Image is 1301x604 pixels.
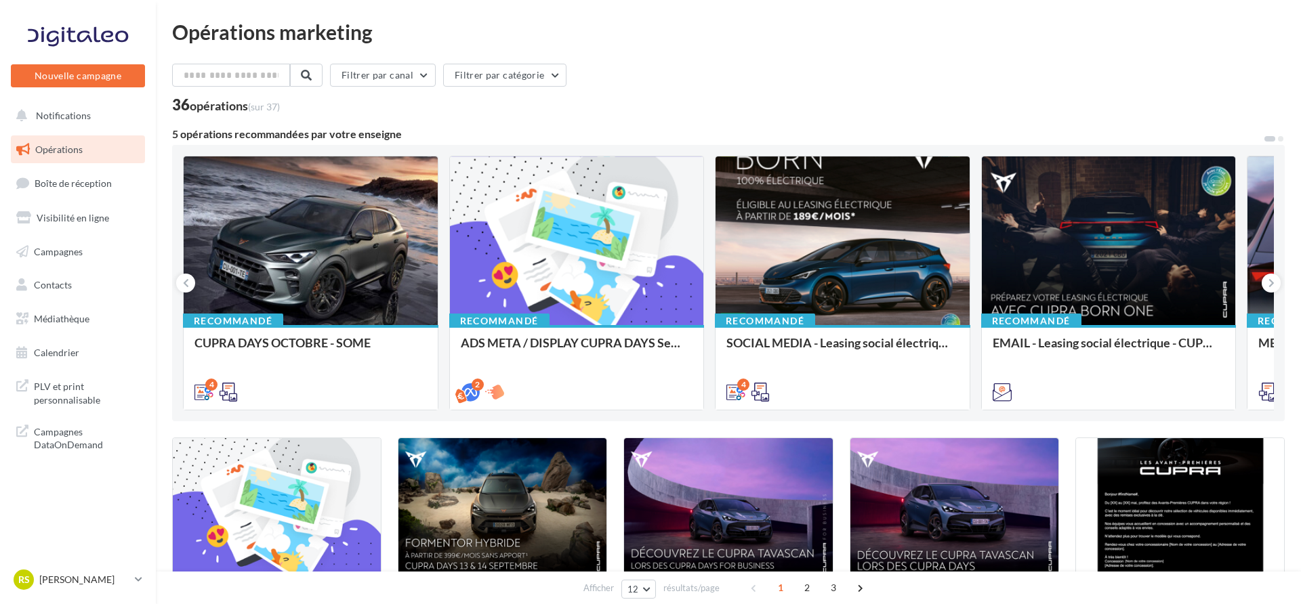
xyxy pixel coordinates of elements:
div: Recommandé [715,314,815,328]
button: Nouvelle campagne [11,64,145,87]
div: EMAIL - Leasing social électrique - CUPRA Born One [993,336,1225,363]
button: 12 [621,580,656,599]
div: 36 [172,98,280,112]
a: Opérations [8,135,148,164]
a: Visibilité en ligne [8,204,148,232]
span: Campagnes DataOnDemand [34,423,140,452]
div: CUPRA DAYS OCTOBRE - SOME [194,336,427,363]
span: RS [18,573,30,586]
span: Contacts [34,279,72,290]
div: Recommandé [981,314,1081,328]
span: Campagnes [34,245,83,257]
span: 12 [627,584,639,595]
a: PLV et print personnalisable [8,372,148,412]
a: Médiathèque [8,305,148,333]
button: Filtrer par catégorie [443,64,566,87]
div: 4 [205,379,218,391]
a: RS [PERSON_NAME] [11,567,145,592]
div: ADS META / DISPLAY CUPRA DAYS Septembre 2025 [461,336,693,363]
div: Opérations marketing [172,22,1285,42]
div: Recommandé [449,314,550,328]
p: [PERSON_NAME] [39,573,129,586]
span: 2 [796,577,818,599]
div: 4 [737,379,749,391]
a: Boîte de réception [8,169,148,198]
div: 2 [472,379,484,391]
a: Campagnes DataOnDemand [8,417,148,457]
a: Contacts [8,271,148,299]
div: Recommandé [183,314,283,328]
span: Visibilité en ligne [37,212,109,223]
span: Opérations [35,144,83,155]
div: opérations [190,100,280,112]
a: Calendrier [8,339,148,367]
div: SOCIAL MEDIA - Leasing social électrique - CUPRA Born [726,336,959,363]
span: Boîte de réception [35,177,112,189]
button: Notifications [8,102,142,130]
span: Médiathèque [34,313,89,324]
button: Filtrer par canal [330,64,436,87]
span: 1 [770,577,791,599]
span: PLV et print personnalisable [34,377,140,406]
span: Notifications [36,110,91,121]
span: Afficher [583,582,614,595]
span: 3 [823,577,844,599]
div: 5 opérations recommandées par votre enseigne [172,129,1263,139]
a: Campagnes [8,238,148,266]
span: résultats/page [663,582,720,595]
span: (sur 37) [248,101,280,112]
span: Calendrier [34,347,79,358]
